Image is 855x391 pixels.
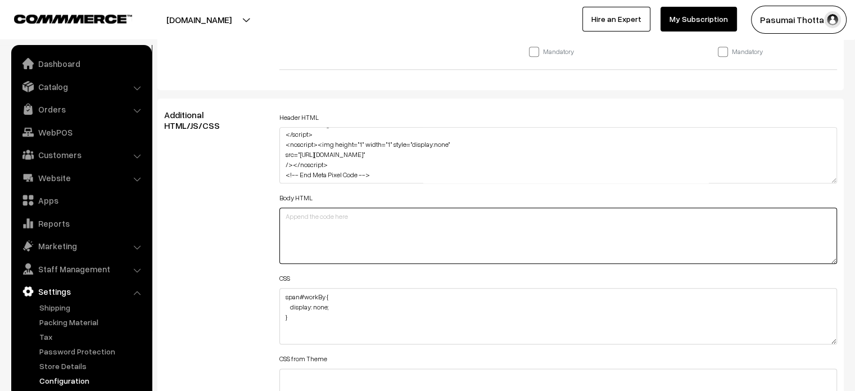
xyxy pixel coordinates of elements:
[37,345,148,357] a: Password Protection
[279,354,327,364] label: CSS from Theme
[582,7,650,32] a: Hire an Expert
[279,193,313,203] label: Body HTML
[279,288,838,344] textarea: span#workBy { display: none; }
[14,190,148,210] a: Apps
[279,127,838,183] textarea: <!-- Meta Pixel Code --> <script> !function(f,b,e,v,n,t,s) {if(f.fbq)return;n=f.fbq=function(){n....
[14,53,148,74] a: Dashboard
[14,236,148,256] a: Marketing
[14,213,148,233] a: Reports
[14,99,148,119] a: Orders
[824,11,841,28] img: user
[14,168,148,188] a: Website
[14,145,148,165] a: Customers
[14,281,148,302] a: Settings
[279,113,319,123] label: Header HTML
[279,273,290,284] label: CSS
[37,360,148,372] a: Store Details
[37,302,148,313] a: Shipping
[14,11,112,25] a: COMMMERCE
[14,122,148,142] a: WebPOS
[37,331,148,343] a: Tax
[718,40,770,64] label: Mandatory
[661,7,737,32] a: My Subscription
[37,316,148,328] a: Packing Material
[529,40,581,64] label: Mandatory
[127,6,271,34] button: [DOMAIN_NAME]
[164,109,233,131] span: Additional HTML/JS/CSS
[14,15,132,23] img: COMMMERCE
[37,375,148,386] a: Configuration
[751,6,847,34] button: Pasumai Thotta…
[14,259,148,279] a: Staff Management
[14,77,148,97] a: Catalog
